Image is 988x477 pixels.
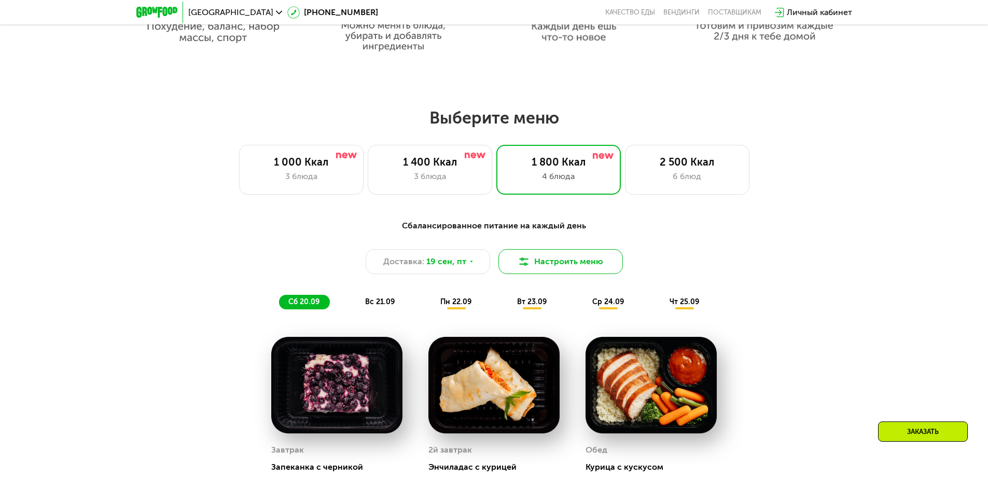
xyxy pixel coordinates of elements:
[592,297,624,306] span: ср 24.09
[250,156,353,168] div: 1 000 Ккал
[787,6,852,19] div: Личный кабинет
[271,462,411,472] div: Запеканка с черникой
[365,297,395,306] span: вс 21.09
[271,442,304,458] div: Завтрак
[605,8,655,17] a: Качество еды
[287,6,378,19] a: [PHONE_NUMBER]
[428,462,568,472] div: Энчиладас с курицей
[507,170,610,183] div: 4 блюда
[187,220,801,233] div: Сбалансированное питание на каждый день
[440,297,471,306] span: пн 22.09
[517,297,547,306] span: вт 23.09
[428,442,472,458] div: 2й завтрак
[288,297,319,306] span: сб 20.09
[383,255,424,268] span: Доставка:
[426,255,466,268] span: 19 сен, пт
[379,170,481,183] div: 3 блюда
[708,8,761,17] div: поставщикам
[636,170,739,183] div: 6 блюд
[878,421,968,442] div: Заказать
[586,442,607,458] div: Обед
[663,8,700,17] a: Вендинги
[670,297,699,306] span: чт 25.09
[188,8,273,17] span: [GEOGRAPHIC_DATA]
[498,249,623,274] button: Настроить меню
[250,170,353,183] div: 3 блюда
[586,462,725,472] div: Курица с кускусом
[33,107,955,128] h2: Выберите меню
[636,156,739,168] div: 2 500 Ккал
[507,156,610,168] div: 1 800 Ккал
[379,156,481,168] div: 1 400 Ккал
